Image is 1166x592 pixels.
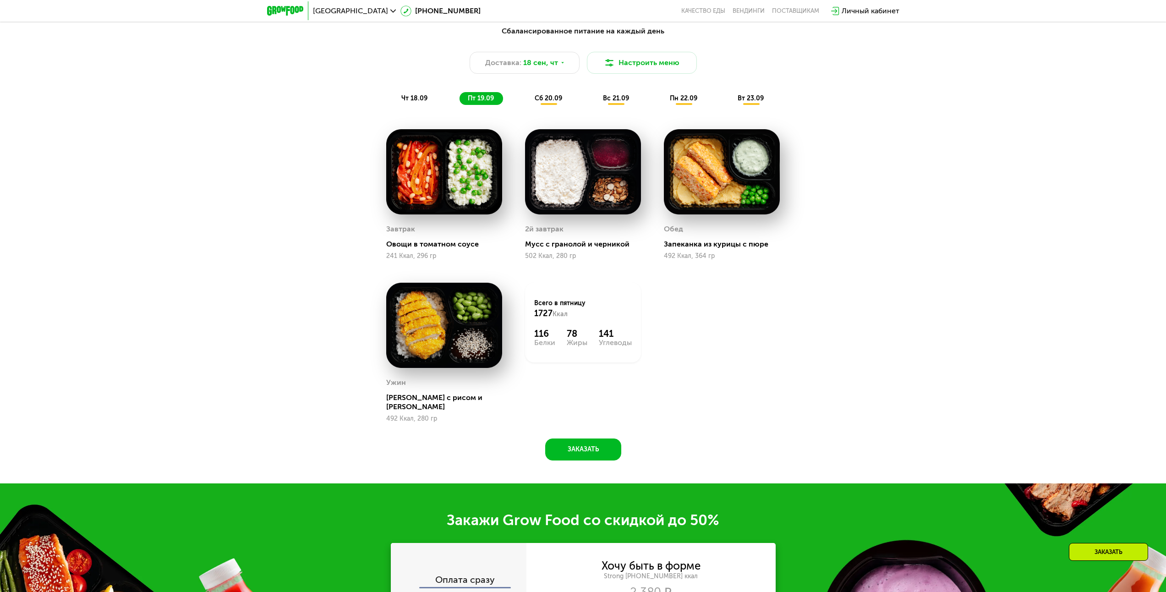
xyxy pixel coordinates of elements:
div: Strong [PHONE_NUMBER] ккал [526,572,776,581]
div: Жиры [567,339,587,346]
div: 241 Ккал, 296 гр [386,252,502,260]
div: 78 [567,328,587,339]
div: Овощи в томатном соусе [386,240,509,249]
span: Ккал [553,310,568,318]
span: вс 21.09 [603,94,629,102]
div: 116 [534,328,555,339]
div: Углеводы [599,339,632,346]
span: сб 20.09 [535,94,562,102]
div: Запеканка из курицы с пюре [664,240,787,249]
div: 2й завтрак [525,222,564,236]
span: 1727 [534,308,553,318]
div: Мусс с гранолой и черникой [525,240,648,249]
div: 492 Ккал, 280 гр [386,415,502,422]
span: 18 сен, чт [523,57,558,68]
div: Всего в пятницу [534,299,632,319]
div: 492 Ккал, 364 гр [664,252,780,260]
span: Доставка: [485,57,521,68]
button: Настроить меню [587,52,697,74]
div: 141 [599,328,632,339]
div: поставщикам [772,7,819,15]
div: Сбалансированное питание на каждый день [312,26,854,37]
div: Завтрак [386,222,415,236]
span: пн 22.09 [670,94,697,102]
div: Обед [664,222,683,236]
span: [GEOGRAPHIC_DATA] [313,7,388,15]
div: 502 Ккал, 280 гр [525,252,641,260]
div: Заказать [1069,543,1148,561]
a: Вендинги [733,7,765,15]
a: Качество еды [681,7,725,15]
div: Хочу быть в форме [602,561,701,571]
button: Заказать [545,439,621,460]
span: вт 23.09 [738,94,764,102]
a: [PHONE_NUMBER] [400,5,481,16]
div: Оплата сразу [392,575,526,587]
span: чт 18.09 [401,94,427,102]
div: Белки [534,339,555,346]
div: [PERSON_NAME] с рисом и [PERSON_NAME] [386,393,509,411]
span: пт 19.09 [468,94,494,102]
div: Ужин [386,376,406,389]
div: Личный кабинет [842,5,899,16]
